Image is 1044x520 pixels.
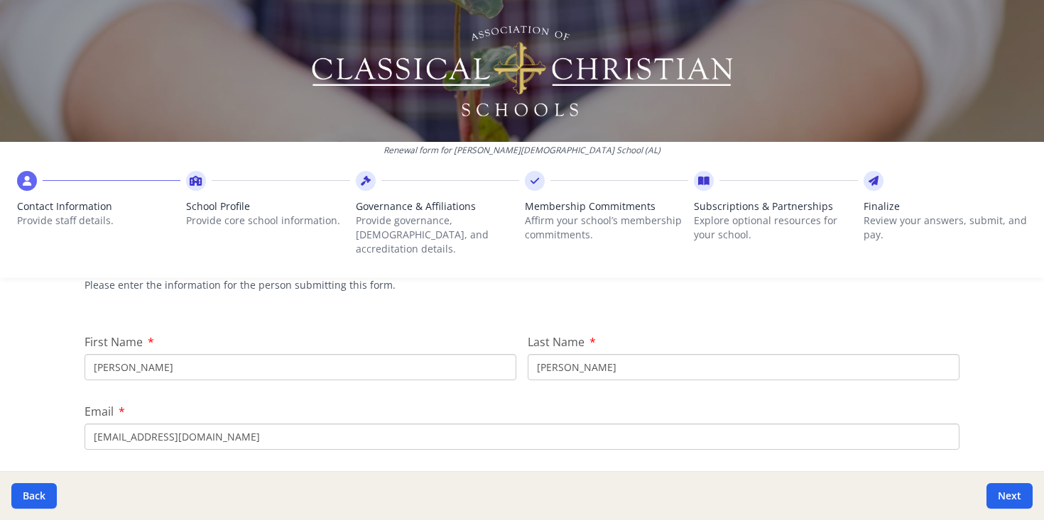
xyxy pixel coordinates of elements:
[694,214,857,242] p: Explore optional resources for your school.
[986,483,1033,509] button: Next
[356,214,519,256] p: Provide governance, [DEMOGRAPHIC_DATA], and accreditation details.
[528,334,584,350] span: Last Name
[525,199,688,214] span: Membership Commitments
[17,199,180,214] span: Contact Information
[356,199,519,214] span: Governance & Affiliations
[85,334,143,350] span: First Name
[85,404,114,419] span: Email
[17,214,180,228] p: Provide staff details.
[525,214,688,242] p: Affirm your school’s membership commitments.
[310,21,735,121] img: Logo
[864,214,1027,242] p: Review your answers, submit, and pay.
[186,199,349,214] span: School Profile
[11,483,57,509] button: Back
[186,214,349,228] p: Provide core school information.
[864,199,1027,214] span: Finalize
[694,199,857,214] span: Subscriptions & Partnerships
